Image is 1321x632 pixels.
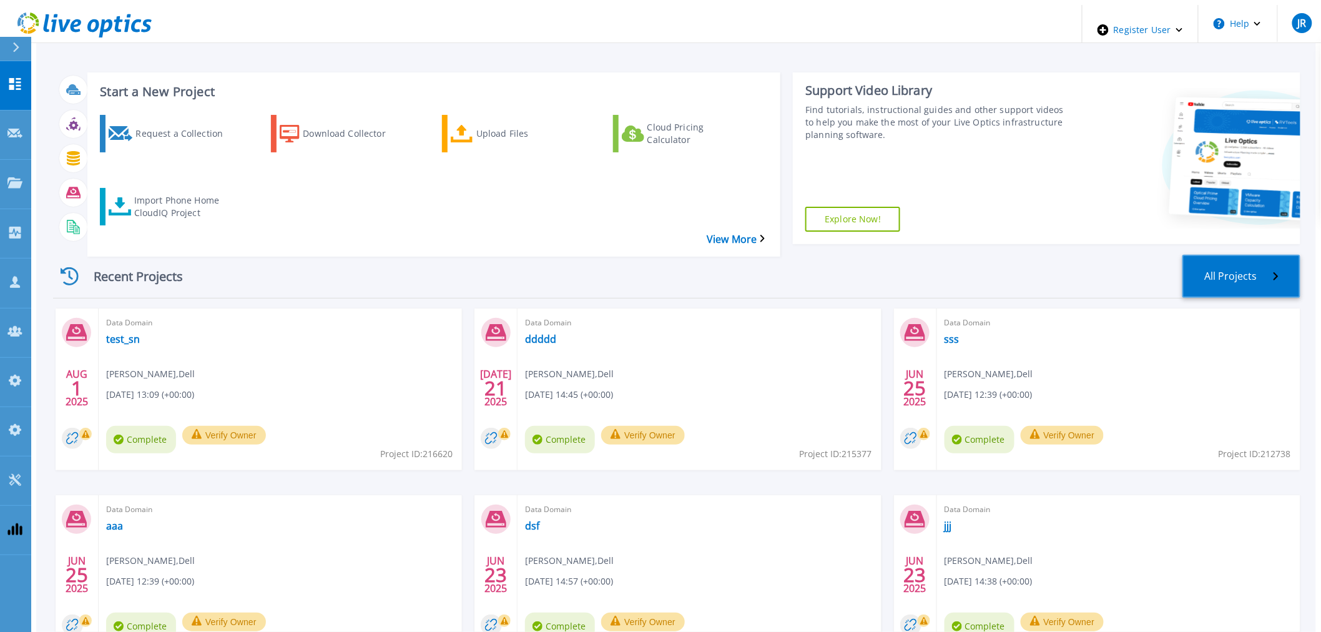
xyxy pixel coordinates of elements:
[525,333,556,345] a: ddddd
[100,85,765,99] h3: Start a New Project
[1182,255,1300,298] a: All Projects
[106,388,194,402] span: [DATE] 13:09 (+00:00)
[903,552,927,598] div: JUN 2025
[271,115,422,152] a: Download Collector
[805,82,1065,99] div: Support Video Library
[484,365,508,411] div: [DATE] 2025
[525,316,873,330] span: Data Domain
[135,118,235,149] div: Request a Collection
[805,207,900,232] a: Explore Now!
[442,115,593,152] a: Upload Files
[1021,613,1104,631] button: Verify Owner
[601,613,685,631] button: Verify Owner
[647,118,747,149] div: Cloud Pricing Calculator
[1021,426,1104,445] button: Verify Owner
[303,118,403,149] div: Download Collector
[525,367,614,381] span: [PERSON_NAME] , Dell
[182,613,266,631] button: Verify Owner
[945,520,952,532] a: jjj
[945,503,1293,516] span: Data Domain
[53,261,203,292] div: Recent Projects
[65,365,89,411] div: AUG 2025
[601,426,685,445] button: Verify Owner
[134,191,234,222] div: Import Phone Home CloudIQ Project
[945,333,960,345] a: sss
[525,575,613,588] span: [DATE] 14:57 (+00:00)
[945,367,1033,381] span: [PERSON_NAME] , Dell
[525,554,614,568] span: [PERSON_NAME] , Dell
[476,118,576,149] div: Upload Files
[525,520,539,532] a: dsf
[945,426,1014,453] span: Complete
[484,552,508,598] div: JUN 2025
[904,383,926,393] span: 25
[1297,18,1306,28] span: JR
[106,333,140,345] a: test_sn
[380,447,453,461] span: Project ID: 216620
[106,575,194,588] span: [DATE] 12:39 (+00:00)
[66,570,88,580] span: 25
[106,367,195,381] span: [PERSON_NAME] , Dell
[182,426,266,445] button: Verify Owner
[904,570,926,580] span: 23
[106,426,176,453] span: Complete
[945,388,1033,402] span: [DATE] 12:39 (+00:00)
[945,316,1293,330] span: Data Domain
[1083,5,1198,55] div: Register User
[525,503,873,516] span: Data Domain
[71,383,82,393] span: 1
[805,104,1065,141] div: Find tutorials, instructional guides and other support videos to help you make the most of your L...
[106,554,195,568] span: [PERSON_NAME] , Dell
[484,570,507,580] span: 23
[484,383,507,393] span: 21
[525,426,595,453] span: Complete
[525,388,613,402] span: [DATE] 14:45 (+00:00)
[1219,447,1291,461] span: Project ID: 212738
[106,316,454,330] span: Data Domain
[707,234,765,245] a: View More
[800,447,872,461] span: Project ID: 215377
[945,554,1033,568] span: [PERSON_NAME] , Dell
[106,503,454,516] span: Data Domain
[106,520,123,532] a: aaa
[100,115,251,152] a: Request a Collection
[613,115,764,152] a: Cloud Pricing Calculator
[1199,5,1277,42] button: Help
[65,552,89,598] div: JUN 2025
[945,575,1033,588] span: [DATE] 14:38 (+00:00)
[903,365,927,411] div: JUN 2025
